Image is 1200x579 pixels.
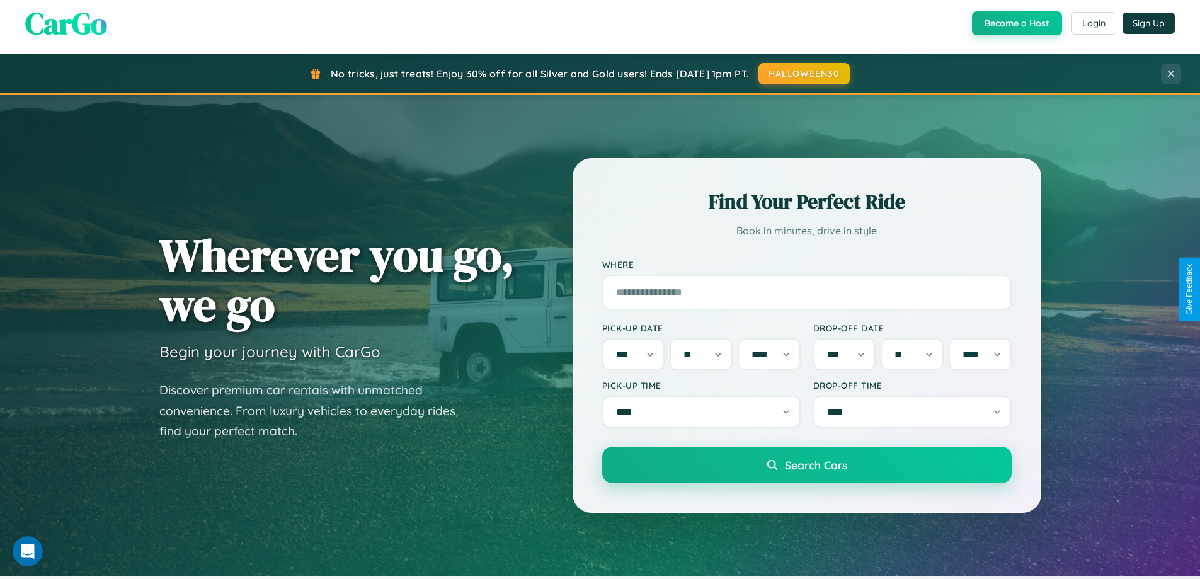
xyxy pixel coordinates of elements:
button: Login [1071,12,1116,35]
iframe: Intercom live chat [13,536,43,566]
p: Discover premium car rentals with unmatched convenience. From luxury vehicles to everyday rides, ... [159,380,474,442]
span: No tricks, just treats! Enjoy 30% off for all Silver and Gold users! Ends [DATE] 1pm PT. [331,67,749,80]
label: Drop-off Date [813,323,1012,333]
span: CarGo [25,3,107,44]
button: Sign Up [1123,13,1175,34]
span: Search Cars [785,458,847,472]
p: Book in minutes, drive in style [602,222,1012,240]
label: Pick-up Date [602,323,801,333]
label: Drop-off Time [813,380,1012,391]
button: Become a Host [972,11,1062,35]
button: Search Cars [602,447,1012,483]
div: Give Feedback [1185,264,1194,315]
h2: Find Your Perfect Ride [602,188,1012,215]
label: Pick-up Time [602,380,801,391]
h3: Begin your journey with CarGo [159,342,380,361]
button: HALLOWEEN30 [758,63,850,84]
h1: Wherever you go, we go [159,230,515,330]
label: Where [602,259,1012,270]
